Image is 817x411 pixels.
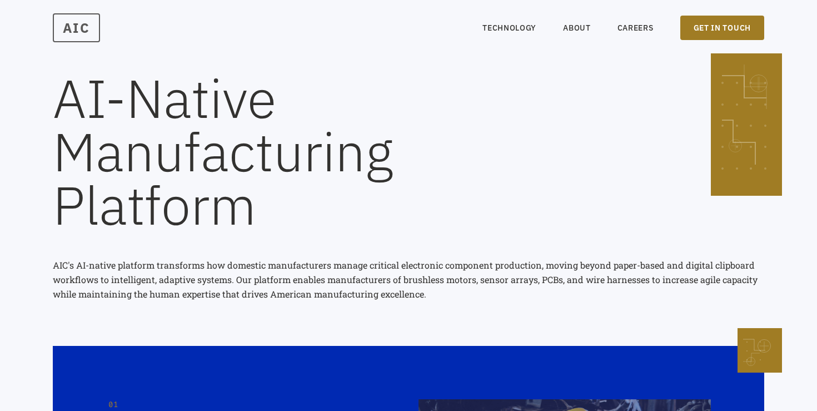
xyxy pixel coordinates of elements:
a: GET IN TOUCH [680,16,764,40]
div: 01 [108,399,401,410]
a: AIC [53,13,100,42]
a: CAREERS [617,22,654,33]
p: AIC's AI-native platform transforms how domestic manufacturers manage critical electronic compone... [53,258,764,301]
a: TECHNOLOGY [482,22,536,33]
h1: AI-Native Manufacturing Platform [53,71,764,231]
a: ABOUT [563,22,591,33]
